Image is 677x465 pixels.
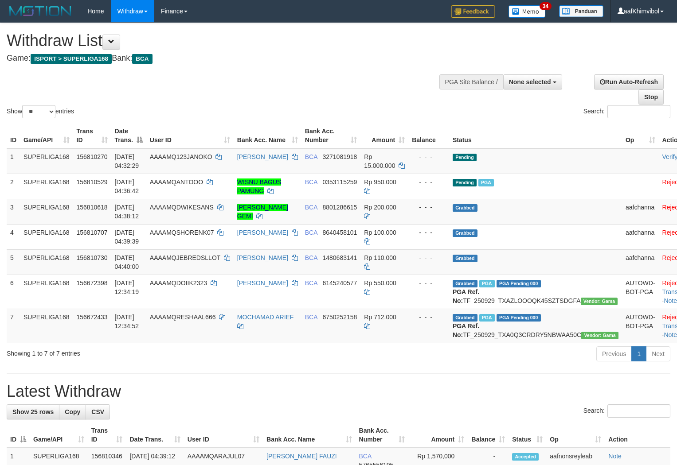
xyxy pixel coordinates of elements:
[453,179,477,186] span: Pending
[7,345,275,358] div: Showing 1 to 7 of 7 entries
[115,254,139,270] span: [DATE] 04:40:00
[449,275,622,309] td: TF_250929_TXAZLOOOQK45SZTSDGFA
[322,314,357,321] span: Copy 6750252158 to clipboard
[150,153,212,160] span: AAAAMQ123JANOKO
[77,279,108,287] span: 156672398
[86,404,110,419] a: CSV
[546,422,605,448] th: Op: activate to sort column ascending
[7,249,20,275] td: 5
[356,422,409,448] th: Bank Acc. Number: activate to sort column ascending
[453,204,477,212] span: Grabbed
[412,228,446,237] div: - - -
[322,254,357,261] span: Copy 1480683141 to clipboard
[364,314,396,321] span: Rp 712.000
[322,229,357,236] span: Copy 8640458101 to clipboard
[631,346,646,361] a: 1
[364,153,395,169] span: Rp 15.000.000
[115,204,139,220] span: [DATE] 04:38:12
[7,32,442,50] h1: Withdraw List
[583,105,670,118] label: Search:
[234,123,301,148] th: Bank Acc. Name: activate to sort column ascending
[20,123,73,148] th: Game/API: activate to sort column ascending
[111,123,146,148] th: Date Trans.: activate to sort column descending
[77,229,108,236] span: 156810707
[449,309,622,343] td: TF_250929_TXA0Q3CRDRY5NBWAA50C
[237,178,282,194] a: WISNU BAGUS PAMUNG
[7,174,20,199] td: 2
[479,280,495,287] span: Marked by aafsoycanthlai
[512,453,539,461] span: Accepted
[322,153,357,160] span: Copy 3271081918 to clipboard
[364,279,396,287] span: Rp 550.000
[150,204,214,211] span: AAAAMQDWIKESANS
[7,224,20,249] td: 4
[594,74,664,89] a: Run Auto-Refresh
[322,279,357,287] span: Copy 6145240577 to clipboard
[439,74,503,89] div: PGA Site Balance /
[509,422,546,448] th: Status: activate to sort column ascending
[449,123,622,148] th: Status
[237,254,288,261] a: [PERSON_NAME]
[7,123,20,148] th: ID
[453,229,477,237] span: Grabbed
[115,314,139,329] span: [DATE] 12:34:52
[451,5,495,18] img: Feedback.jpg
[364,204,396,211] span: Rp 200.000
[305,204,317,211] span: BCA
[364,254,396,261] span: Rp 110.000
[638,89,664,105] a: Stop
[12,408,54,415] span: Show 25 rows
[237,229,288,236] a: [PERSON_NAME]
[132,54,152,64] span: BCA
[622,123,659,148] th: Op: activate to sort column ascending
[7,105,74,118] label: Show entries
[31,54,112,64] span: ISPORT > SUPERLIGA168
[184,422,263,448] th: User ID: activate to sort column ascending
[622,199,659,224] td: aafchanna
[412,253,446,262] div: - - -
[453,154,477,161] span: Pending
[305,229,317,236] span: BCA
[150,178,203,186] span: AAAAMQANTOOO
[59,404,86,419] a: Copy
[622,309,659,343] td: AUTOWD-BOT-PGA
[412,279,446,287] div: - - -
[360,123,408,148] th: Amount: activate to sort column ascending
[322,178,357,186] span: Copy 0353115259 to clipboard
[20,174,73,199] td: SUPERLIGA168
[266,453,337,460] a: [PERSON_NAME] FAUZI
[73,123,111,148] th: Trans ID: activate to sort column ascending
[596,346,632,361] a: Previous
[408,422,468,448] th: Amount: activate to sort column ascending
[20,275,73,309] td: SUPERLIGA168
[65,408,80,415] span: Copy
[581,332,618,339] span: Vendor URL: https://trx31.1velocity.biz
[646,346,670,361] a: Next
[7,148,20,174] td: 1
[30,422,88,448] th: Game/API: activate to sort column ascending
[453,314,477,322] span: Grabbed
[7,199,20,224] td: 3
[509,5,546,18] img: Button%20Memo.svg
[605,422,670,448] th: Action
[664,331,677,338] a: Note
[622,224,659,249] td: aafchanna
[77,254,108,261] span: 156810730
[364,178,396,186] span: Rp 950.000
[7,309,20,343] td: 7
[7,4,74,18] img: MOTION_logo.png
[503,74,562,89] button: None selected
[115,178,139,194] span: [DATE] 04:36:42
[305,254,317,261] span: BCA
[305,178,317,186] span: BCA
[7,404,59,419] a: Show 25 rows
[20,148,73,174] td: SUPERLIGA168
[77,178,108,186] span: 156810529
[412,203,446,212] div: - - -
[77,153,108,160] span: 156810270
[453,280,477,287] span: Grabbed
[7,54,442,63] h4: Game: Bank:
[412,313,446,322] div: - - -
[479,314,495,322] span: Marked by aafsoycanthlai
[91,408,104,415] span: CSV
